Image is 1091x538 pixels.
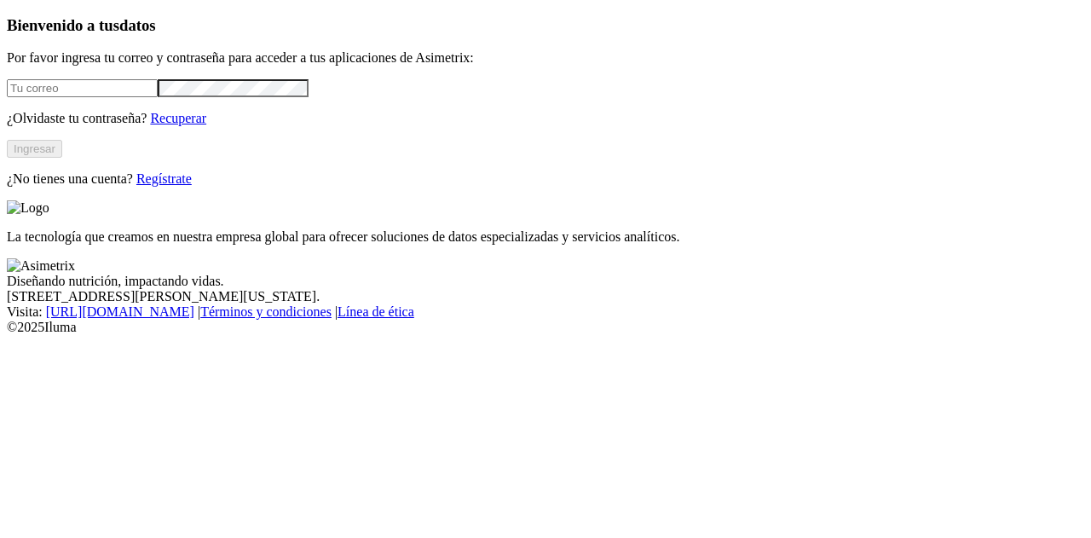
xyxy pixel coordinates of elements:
a: Recuperar [150,111,206,125]
img: Logo [7,200,49,216]
img: Asimetrix [7,258,75,274]
p: Por favor ingresa tu correo y contraseña para acceder a tus aplicaciones de Asimetrix: [7,50,1084,66]
p: ¿Olvidaste tu contraseña? [7,111,1084,126]
div: © 2025 Iluma [7,320,1084,335]
div: Diseñando nutrición, impactando vidas. [7,274,1084,289]
a: Línea de ética [338,304,414,319]
a: [URL][DOMAIN_NAME] [46,304,194,319]
div: Visita : | | [7,304,1084,320]
button: Ingresar [7,140,62,158]
h3: Bienvenido a tus [7,16,1084,35]
input: Tu correo [7,79,158,97]
a: Términos y condiciones [200,304,332,319]
span: datos [119,16,156,34]
p: La tecnología que creamos en nuestra empresa global para ofrecer soluciones de datos especializad... [7,229,1084,245]
p: ¿No tienes una cuenta? [7,171,1084,187]
a: Regístrate [136,171,192,186]
div: [STREET_ADDRESS][PERSON_NAME][US_STATE]. [7,289,1084,304]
